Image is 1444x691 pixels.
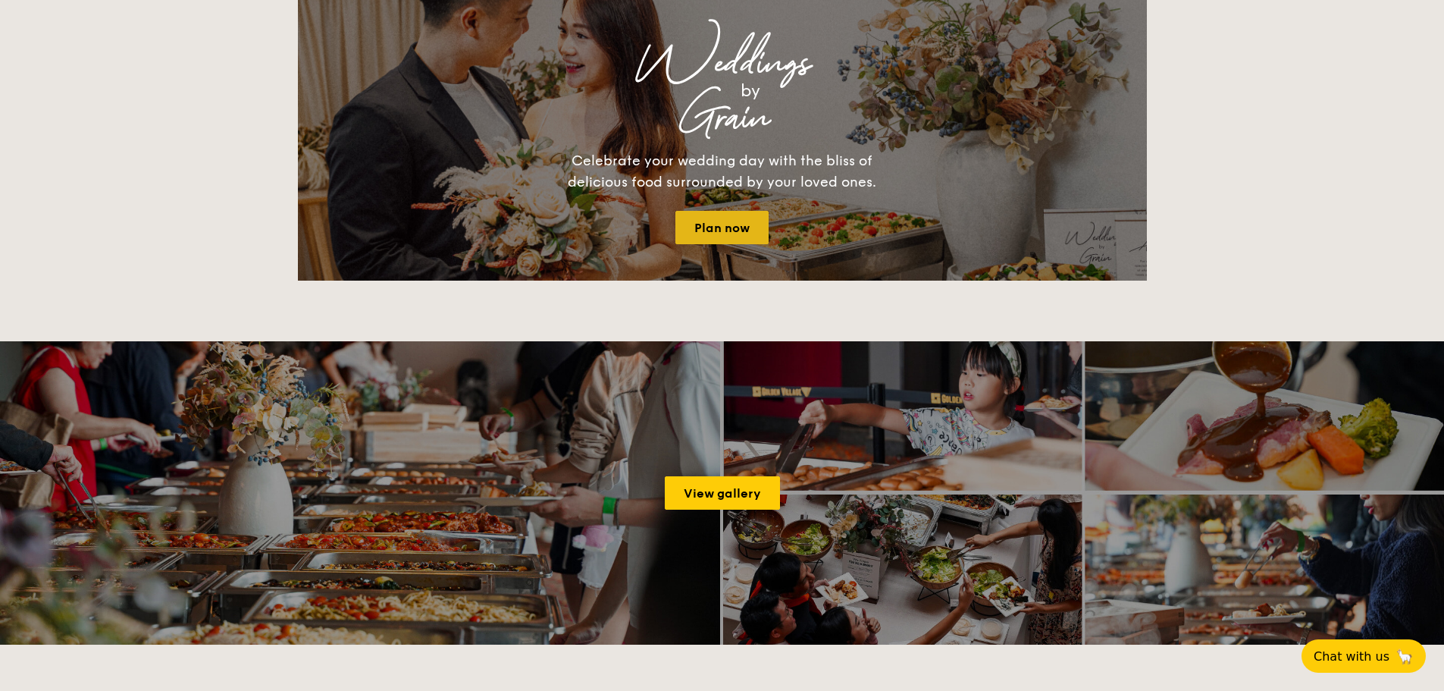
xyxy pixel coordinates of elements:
[1395,648,1414,665] span: 🦙
[431,50,1013,77] div: Weddings
[552,150,893,193] div: Celebrate your wedding day with the bliss of delicious food surrounded by your loved ones.
[675,211,769,244] a: Plan now
[487,77,1013,105] div: by
[431,105,1013,132] div: Grain
[665,476,780,510] a: View gallery
[1314,649,1389,664] span: Chat with us
[1301,639,1426,673] button: Chat with us🦙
